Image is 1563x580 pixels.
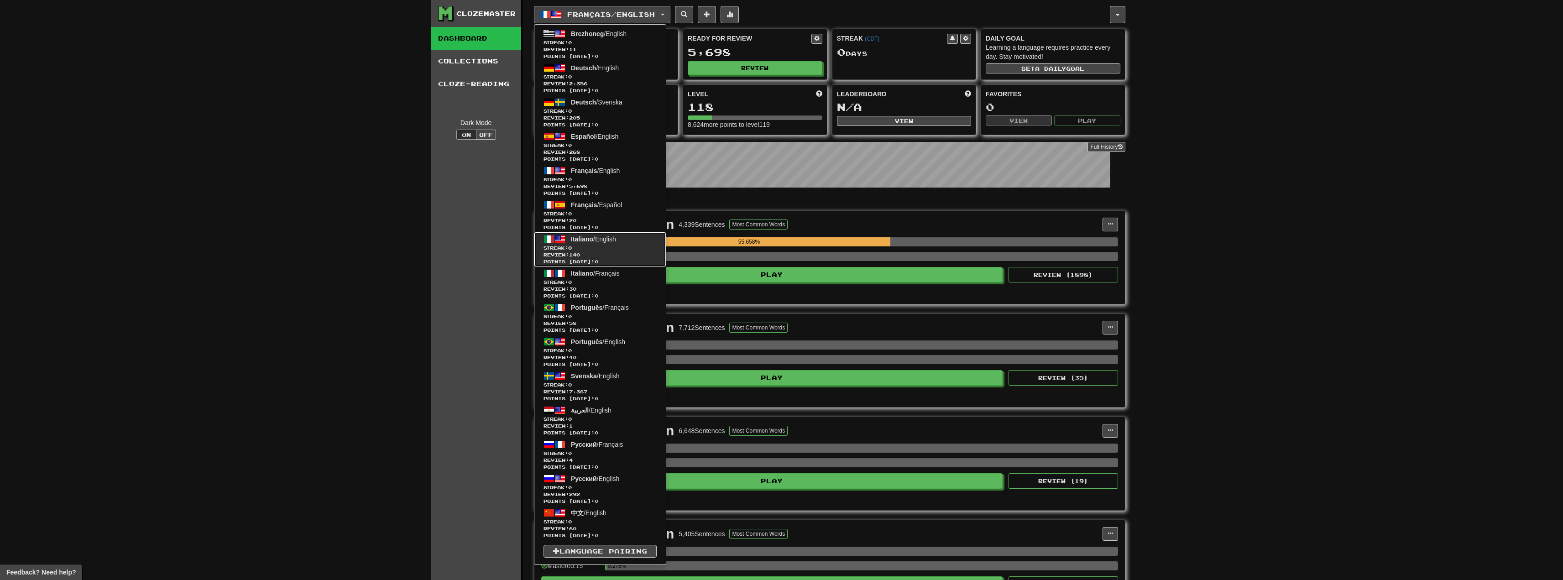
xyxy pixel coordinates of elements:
[544,327,657,334] span: Points [DATE]: 0
[571,372,620,380] span: / English
[568,108,572,114] span: 0
[688,47,822,58] div: 5,698
[571,167,597,174] span: Français
[544,210,657,217] span: Streak:
[544,108,657,115] span: Streak:
[534,197,1125,206] p: In Progress
[544,286,657,293] span: Review: 30
[729,426,788,436] button: Most Common Words
[544,121,657,128] span: Points [DATE]: 0
[571,64,619,72] span: / English
[837,116,972,126] button: View
[986,101,1120,113] div: 0
[698,6,716,23] button: Add sentence to collection
[837,46,846,58] span: 0
[986,63,1120,73] button: Seta dailygoal
[456,130,476,140] button: On
[534,232,666,266] a: Italiano/EnglishStreak:0 Review:140Points [DATE]:0
[568,177,572,182] span: 0
[534,301,666,335] a: Português/FrançaisStreak:0 Review:58Points [DATE]:0
[608,237,890,246] div: 55.658%
[568,74,572,79] span: 0
[534,369,666,403] a: Svenska/EnglishStreak:0 Review:7,367Points [DATE]:0
[534,403,666,438] a: العربية/EnglishStreak:0 Review:1Points [DATE]:0
[568,40,572,45] span: 0
[571,304,602,311] span: Português
[1009,267,1118,282] button: Review (1898)
[571,99,622,106] span: / Svenska
[544,80,657,87] span: Review: 2,356
[544,498,657,505] span: Points [DATE]: 0
[534,506,666,540] a: 中文/EnglishStreak:0 Review:60Points [DATE]:0
[1054,115,1120,125] button: Play
[544,251,657,258] span: Review: 140
[534,27,666,61] a: Brezhoneg/EnglishStreak:0 Review:11Points [DATE]:0
[544,525,657,532] span: Review: 60
[541,473,1003,489] button: Play
[544,176,657,183] span: Streak:
[544,484,657,491] span: Streak:
[6,568,76,577] span: Open feedback widget
[679,426,725,435] div: 6,648 Sentences
[544,395,657,402] span: Points [DATE]: 0
[544,416,657,423] span: Streak:
[544,190,657,197] span: Points [DATE]: 0
[729,219,788,230] button: Most Common Words
[688,101,822,113] div: 118
[571,64,596,72] span: Deutsch
[568,245,572,251] span: 0
[476,130,496,140] button: Off
[544,149,657,156] span: Review: 268
[544,156,657,162] span: Points [DATE]: 0
[571,30,627,37] span: / English
[544,320,657,327] span: Review: 58
[567,10,655,18] span: Français / English
[544,388,657,395] span: Review: 7,367
[571,133,596,140] span: Español
[1087,142,1125,152] a: Full History
[688,61,822,75] button: Review
[544,518,657,525] span: Streak:
[571,201,597,209] span: Français
[986,115,1052,125] button: View
[986,43,1120,61] div: Learning a language requires practice every day. Stay motivated!
[571,407,589,414] span: العربية
[568,416,572,422] span: 0
[571,30,604,37] span: Brezhoneg
[534,198,666,232] a: Français/EspañolStreak:0 Review:20Points [DATE]:0
[544,313,657,320] span: Streak:
[837,100,862,113] span: N/A
[837,47,972,58] div: Day s
[544,73,657,80] span: Streak:
[688,34,811,43] div: Ready for Review
[568,519,572,524] span: 0
[679,220,725,229] div: 4,339 Sentences
[544,491,657,498] span: Review: 292
[837,89,887,99] span: Leaderboard
[986,89,1120,99] div: Favorites
[544,115,657,121] span: Review: 205
[544,245,657,251] span: Streak:
[544,381,657,388] span: Streak:
[571,407,612,414] span: / English
[544,450,657,457] span: Streak:
[568,211,572,216] span: 0
[541,561,601,576] div: Mastered: 15
[571,133,618,140] span: / English
[571,338,602,345] span: Português
[544,354,657,361] span: Review: 40
[729,323,788,333] button: Most Common Words
[571,270,620,277] span: / Français
[1009,370,1118,386] button: Review (35)
[431,50,521,73] a: Collections
[568,348,572,353] span: 0
[568,450,572,456] span: 0
[544,87,657,94] span: Points [DATE]: 0
[1009,473,1118,489] button: Review (19)
[865,36,879,42] a: (CDT)
[544,224,657,231] span: Points [DATE]: 0
[544,183,657,190] span: Review: 5,698
[534,438,666,472] a: Русский/FrançaisStreak:0 Review:4Points [DATE]:0
[541,267,1003,282] button: Play
[688,120,822,129] div: 8,624 more points to level 119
